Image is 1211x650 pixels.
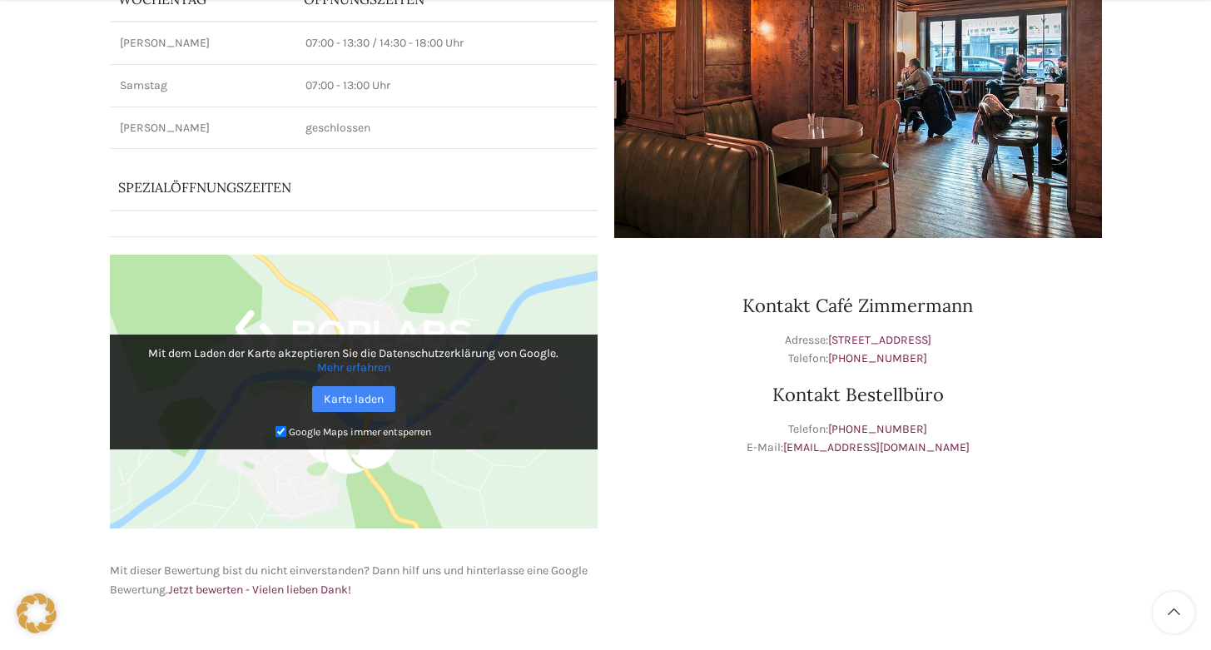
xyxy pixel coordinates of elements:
a: [PHONE_NUMBER] [828,351,927,365]
a: Jetzt bewerten - Vielen lieben Dank! [168,583,351,597]
p: Adresse: Telefon: [614,331,1102,369]
a: [STREET_ADDRESS] [828,333,931,347]
p: [PERSON_NAME] [120,120,286,136]
a: Mehr erfahren [317,360,390,375]
h3: Kontakt Café Zimmermann [614,296,1102,315]
p: [PERSON_NAME] [120,35,286,52]
input: Google Maps immer entsperren [275,426,286,437]
img: Google Maps [110,255,598,529]
small: Google Maps immer entsperren [289,425,431,437]
h3: Kontakt Bestellbüro [614,385,1102,404]
p: Samstag [120,77,286,94]
p: 07:00 - 13:00 Uhr [305,77,587,94]
p: Telefon: E-Mail: [614,420,1102,458]
a: [PHONE_NUMBER] [828,422,927,436]
p: Mit dieser Bewertung bist du nicht einverstanden? Dann hilf uns und hinterlasse eine Google Bewer... [110,562,598,599]
p: Spezialöffnungszeiten [118,178,543,196]
p: geschlossen [305,120,587,136]
a: Scroll to top button [1153,592,1194,633]
a: Karte laden [312,386,395,412]
a: [EMAIL_ADDRESS][DOMAIN_NAME] [783,440,970,454]
p: Mit dem Laden der Karte akzeptieren Sie die Datenschutzerklärung von Google. [122,346,586,375]
p: 07:00 - 13:30 / 14:30 - 18:00 Uhr [305,35,587,52]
